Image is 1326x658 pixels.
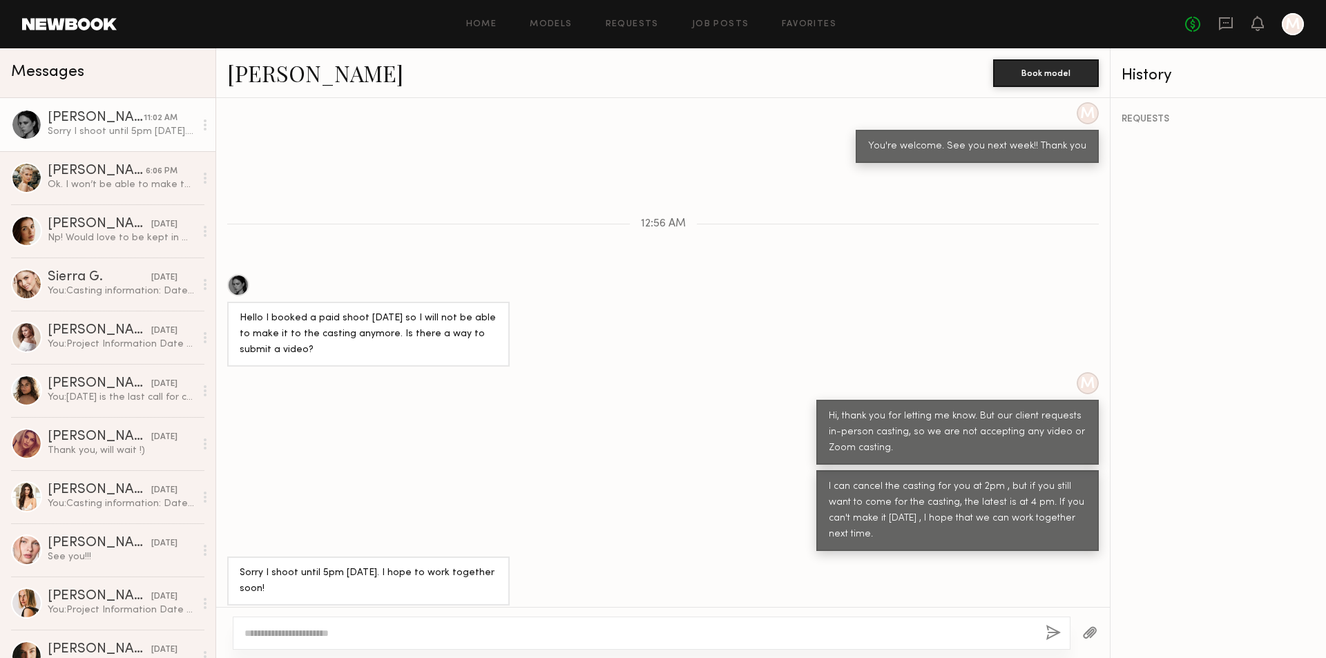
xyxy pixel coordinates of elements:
[692,20,749,29] a: Job Posts
[151,537,177,550] div: [DATE]
[993,59,1099,87] button: Book model
[993,66,1099,78] a: Book model
[48,430,151,444] div: [PERSON_NAME]
[48,338,195,351] div: You: Project Information Date & Time: [ Between [DATE] - [DATE] ] Location: [ [GEOGRAPHIC_DATA]] ...
[48,643,151,657] div: [PERSON_NAME]
[829,409,1086,456] div: Hi, thank you for letting me know. But our client requests in-person casting, so we are not accep...
[151,271,177,284] div: [DATE]
[782,20,836,29] a: Favorites
[151,325,177,338] div: [DATE]
[144,112,177,125] div: 11:02 AM
[48,284,195,298] div: You: Casting information: Date: [DATE] Time: 3：30 pm Address: [STREET_ADDRESS][US_STATE] Contact ...
[48,444,195,457] div: Thank you, will wait !)
[48,324,151,338] div: [PERSON_NAME]
[151,484,177,497] div: [DATE]
[606,20,659,29] a: Requests
[1122,115,1315,124] div: REQUESTS
[1282,13,1304,35] a: M
[146,165,177,178] div: 6:06 PM
[48,377,151,391] div: [PERSON_NAME]
[48,231,195,244] div: Np! Would love to be kept in mind for the next one :)
[151,644,177,657] div: [DATE]
[48,483,151,497] div: [PERSON_NAME]
[48,603,195,617] div: You: Project Information Date & Time: [ September] Location: [ [GEOGRAPHIC_DATA]] Duration: [ App...
[530,20,572,29] a: Models
[641,218,686,230] span: 12:56 AM
[829,479,1086,543] div: I can cancel the casting for you at 2pm , but if you still want to come for the casting, the late...
[48,217,151,231] div: [PERSON_NAME]
[48,271,151,284] div: Sierra G.
[48,111,144,125] div: [PERSON_NAME]
[868,139,1086,155] div: You're welcome. See you next week!! Thank you
[466,20,497,29] a: Home
[48,590,151,603] div: [PERSON_NAME]
[151,590,177,603] div: [DATE]
[48,391,195,404] div: You: [DATE] is the last call for casting, if you are interested, i can arrange the time for
[48,164,146,178] div: [PERSON_NAME]
[240,311,497,358] div: Hello I booked a paid shoot [DATE] so I will not be able to make it to the casting anymore. Is th...
[1122,68,1315,84] div: History
[48,497,195,510] div: You: Casting information: Date: [DATE] Time: 1:15 pm Address: [STREET_ADDRESS][US_STATE] Contact ...
[151,431,177,444] div: [DATE]
[48,125,195,138] div: Sorry I shoot until 5pm [DATE]. I hope to work together soon!
[151,218,177,231] div: [DATE]
[48,178,195,191] div: Ok. I won’t be able to make this casting, but please keep me in mind for future projects!
[11,64,84,80] span: Messages
[48,536,151,550] div: [PERSON_NAME]
[151,378,177,391] div: [DATE]
[227,58,403,88] a: [PERSON_NAME]
[48,550,195,563] div: See you!!!
[240,565,497,597] div: Sorry I shoot until 5pm [DATE]. I hope to work together soon!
